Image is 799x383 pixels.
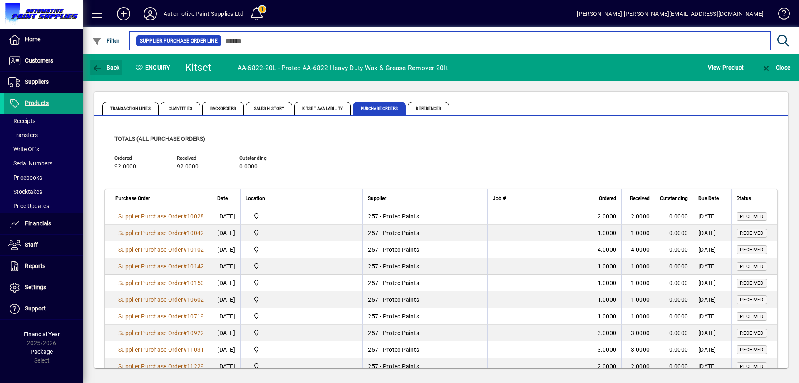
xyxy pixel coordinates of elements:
span: # [183,263,187,270]
span: Received [740,264,764,269]
td: 1.0000 [588,225,621,241]
div: AA-6822-20L - Protec AA-6822 Heavy Duty Wax & Grease Remover 20lt [238,61,448,75]
span: Supplier [368,194,386,203]
div: Status [737,194,767,203]
a: Serial Numbers [4,156,83,170]
td: 4.0000 [621,241,655,258]
span: 0.0000 [239,163,258,170]
span: Received [740,330,764,336]
span: Date [217,194,228,203]
span: # [183,246,187,253]
span: Pricebooks [8,174,42,181]
a: Supplier Purchase Order#11031 [115,345,207,354]
td: [DATE] [212,225,240,241]
td: 0.0000 [655,308,693,325]
span: 10602 [187,296,204,303]
span: 11229 [187,363,204,370]
td: 1.0000 [621,258,655,275]
app-page-header-button: Back [83,60,129,75]
span: Received [740,297,764,303]
td: 4.0000 [588,241,621,258]
span: Financials [25,220,51,227]
span: 11031 [187,346,204,353]
td: 0.0000 [655,291,693,308]
span: Kitset Availability [294,102,351,115]
td: [DATE] [212,258,240,275]
span: Ordered [599,194,616,203]
td: 1.0000 [588,291,621,308]
div: Purchase Order [115,194,207,203]
td: [DATE] [212,291,240,308]
td: 257 - Protec Paints [362,208,487,225]
span: Supplier Purchase Order [118,280,183,286]
a: Supplier Purchase Order#10922 [115,328,207,338]
div: Date [217,194,235,203]
td: 2.0000 [621,358,655,375]
span: Received [630,194,650,203]
span: Transfers [8,132,38,138]
div: Enquiry [129,61,179,74]
a: Receipts [4,114,83,128]
td: 1.0000 [588,308,621,325]
span: 10150 [187,280,204,286]
span: # [183,330,187,336]
span: Due Date [698,194,719,203]
div: Supplier [368,194,482,203]
span: Back [92,64,120,71]
a: Financials [4,213,83,234]
td: 0.0000 [655,208,693,225]
span: View Product [708,61,744,74]
td: 3.0000 [588,341,621,358]
a: Suppliers [4,72,83,93]
a: Knowledge Base [772,2,789,29]
span: Received [740,230,764,236]
td: 257 - Protec Paints [362,258,487,275]
span: # [183,363,187,370]
a: Support [4,298,83,319]
span: Purchase Order [115,194,150,203]
td: 257 - Protec Paints [362,308,487,325]
span: Job # [493,194,506,203]
span: Totals (all purchase orders) [114,135,205,142]
td: 2.0000 [621,208,655,225]
td: 0.0000 [655,241,693,258]
td: [DATE] [693,275,731,291]
td: 3.0000 [621,325,655,341]
a: Supplier Purchase Order#10102 [115,245,207,254]
a: Supplier Purchase Order#10150 [115,278,207,288]
span: Stocktakes [8,188,42,195]
td: 0.0000 [655,341,693,358]
span: 10042 [187,230,204,236]
button: Filter [90,33,122,48]
span: Received [740,280,764,286]
span: Location [246,194,265,203]
span: Received [740,347,764,353]
span: Supplier Purchase Order [118,296,183,303]
span: Supplier Purchase Order [118,330,183,336]
td: [DATE] [693,241,731,258]
span: # [183,213,187,220]
td: [DATE] [693,258,731,275]
span: Reports [25,263,45,269]
span: References [408,102,449,115]
span: Received [177,155,227,161]
button: Profile [137,6,164,21]
a: Home [4,29,83,50]
a: Supplier Purchase Order#11229 [115,362,207,371]
span: Financial Year [24,331,60,338]
td: [DATE] [693,308,731,325]
span: Supplier Purchase Order [118,346,183,353]
td: 3.0000 [588,325,621,341]
span: Supplier Purchase Order Line [140,37,218,45]
td: [DATE] [693,291,731,308]
a: Price Updates [4,199,83,213]
td: [DATE] [212,275,240,291]
td: [DATE] [693,225,731,241]
a: Pricebooks [4,170,83,185]
span: Support [25,305,46,312]
td: [DATE] [212,325,240,341]
button: Back [90,60,122,75]
button: Close [759,60,792,75]
span: Close [761,64,790,71]
span: Serial Numbers [8,160,52,167]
